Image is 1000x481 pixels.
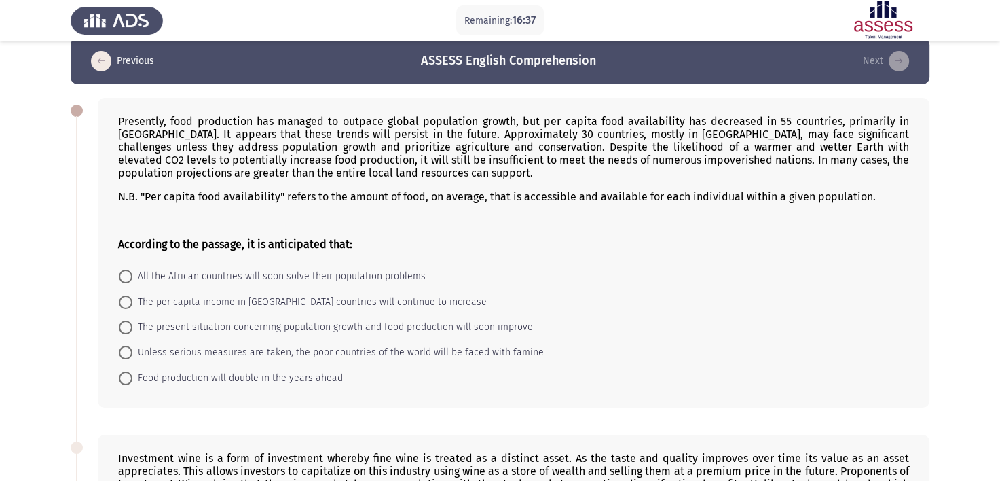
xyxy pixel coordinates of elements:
[859,50,913,72] button: load next page
[464,12,536,29] p: Remaining:
[512,14,536,26] span: 16:37
[132,294,487,310] span: The per capita income in [GEOGRAPHIC_DATA] countries will continue to increase
[118,238,352,251] b: According to the passage, it is anticipated that:
[87,50,158,72] button: load previous page
[71,1,163,39] img: Assess Talent Management logo
[118,115,909,251] div: Presently, food production has managed to outpace global population growth, but per capita food a...
[421,52,596,69] h3: ASSESS English Comprehension
[132,268,426,285] span: All the African countries will soon solve their population problems
[837,1,929,39] img: Assessment logo of ASSESS English Language Assessment (3 Module) (Ad - IB)
[132,344,544,361] span: Unless serious measures are taken, the poor countries of the world will be faced with famine
[132,319,533,336] span: The present situation concerning population growth and food production will soon improve
[118,190,909,203] p: N.B. "Per capita food availability" refers to the amount of food, on average, that is accessible ...
[132,370,343,387] span: Food production will double in the years ahead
